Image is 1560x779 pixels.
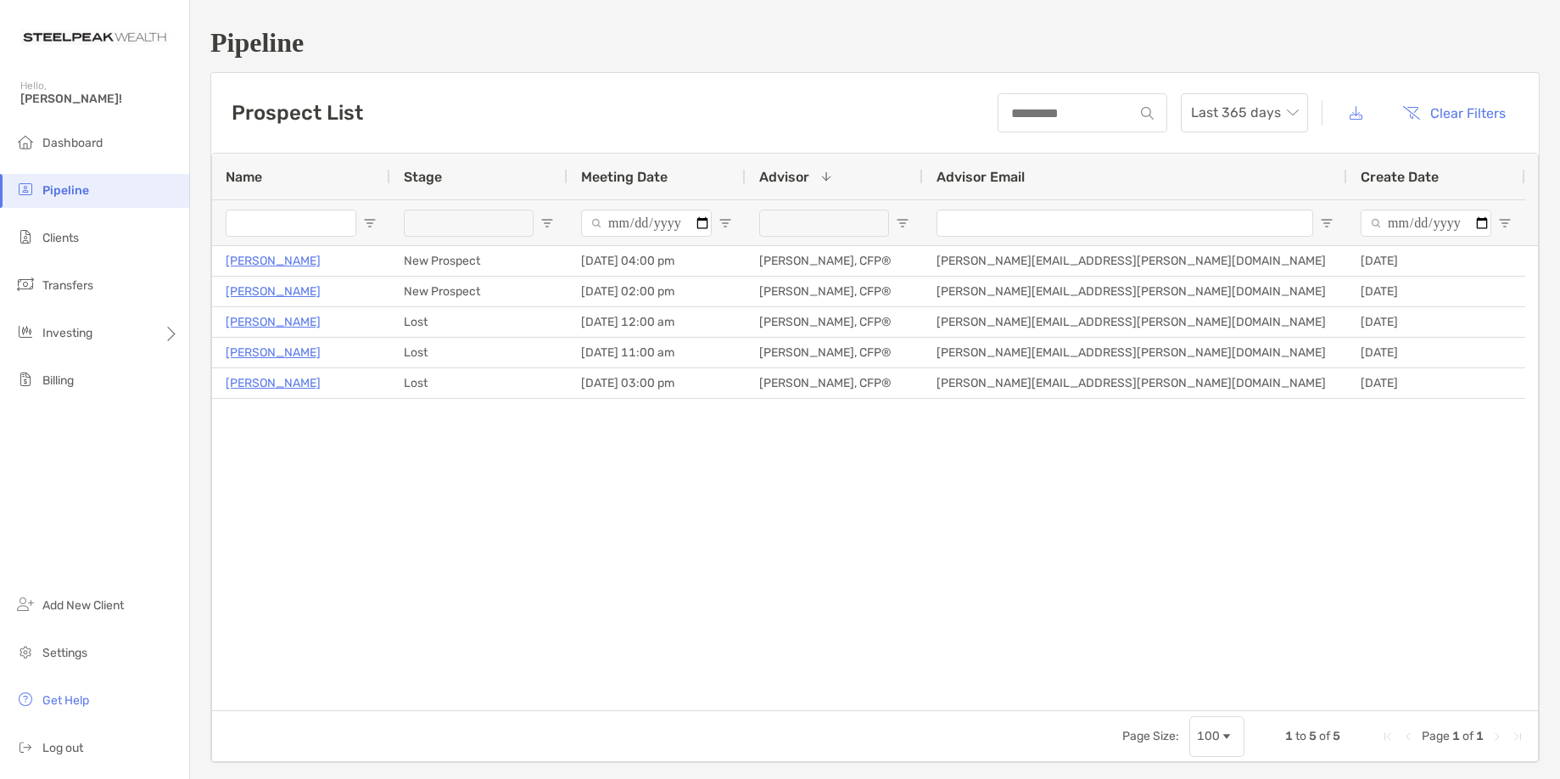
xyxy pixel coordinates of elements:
[923,368,1347,398] div: [PERSON_NAME][EMAIL_ADDRESS][PERSON_NAME][DOMAIN_NAME]
[923,277,1347,306] div: [PERSON_NAME][EMAIL_ADDRESS][PERSON_NAME][DOMAIN_NAME]
[390,307,568,337] div: Lost
[42,231,79,245] span: Clients
[15,322,36,342] img: investing icon
[15,737,36,757] img: logout icon
[1381,730,1395,743] div: First Page
[1347,307,1525,337] div: [DATE]
[1401,730,1415,743] div: Previous Page
[759,169,809,185] span: Advisor
[1320,216,1334,230] button: Open Filter Menu
[1333,729,1340,743] span: 5
[15,689,36,709] img: get-help icon
[15,642,36,662] img: settings icon
[937,210,1313,237] input: Advisor Email Filter Input
[746,368,923,398] div: [PERSON_NAME], CFP®
[42,598,124,613] span: Add New Client
[390,246,568,276] div: New Prospect
[1347,338,1525,367] div: [DATE]
[1347,368,1525,398] div: [DATE]
[746,338,923,367] div: [PERSON_NAME], CFP®
[1490,730,1504,743] div: Next Page
[746,307,923,337] div: [PERSON_NAME], CFP®
[1476,729,1484,743] span: 1
[15,369,36,389] img: billing icon
[20,92,179,106] span: [PERSON_NAME]!
[1498,216,1512,230] button: Open Filter Menu
[226,169,262,185] span: Name
[568,338,746,367] div: [DATE] 11:00 am
[923,246,1347,276] div: [PERSON_NAME][EMAIL_ADDRESS][PERSON_NAME][DOMAIN_NAME]
[718,216,732,230] button: Open Filter Menu
[390,277,568,306] div: New Prospect
[1309,729,1317,743] span: 5
[746,246,923,276] div: [PERSON_NAME], CFP®
[42,741,83,755] span: Log out
[581,169,668,185] span: Meeting Date
[937,169,1025,185] span: Advisor Email
[15,132,36,152] img: dashboard icon
[226,311,321,333] a: [PERSON_NAME]
[226,250,321,272] a: [PERSON_NAME]
[15,227,36,247] img: clients icon
[1285,729,1293,743] span: 1
[923,307,1347,337] div: [PERSON_NAME][EMAIL_ADDRESS][PERSON_NAME][DOMAIN_NAME]
[15,594,36,614] img: add_new_client icon
[232,101,363,125] h3: Prospect List
[15,274,36,294] img: transfers icon
[42,373,74,388] span: Billing
[42,326,92,340] span: Investing
[1347,246,1525,276] div: [DATE]
[15,179,36,199] img: pipeline icon
[568,368,746,398] div: [DATE] 03:00 pm
[363,216,377,230] button: Open Filter Menu
[226,373,321,394] a: [PERSON_NAME]
[923,338,1347,367] div: [PERSON_NAME][EMAIL_ADDRESS][PERSON_NAME][DOMAIN_NAME]
[42,278,93,293] span: Transfers
[1389,94,1518,132] button: Clear Filters
[42,646,87,660] span: Settings
[746,277,923,306] div: [PERSON_NAME], CFP®
[210,27,1540,59] h1: Pipeline
[568,246,746,276] div: [DATE] 04:00 pm
[20,7,169,68] img: Zoe Logo
[1197,729,1220,743] div: 100
[1141,107,1154,120] img: input icon
[1189,716,1244,757] div: Page Size
[226,342,321,363] a: [PERSON_NAME]
[1422,729,1450,743] span: Page
[540,216,554,230] button: Open Filter Menu
[404,169,442,185] span: Stage
[390,368,568,398] div: Lost
[568,307,746,337] div: [DATE] 12:00 am
[896,216,909,230] button: Open Filter Menu
[42,693,89,708] span: Get Help
[42,183,89,198] span: Pipeline
[1295,729,1306,743] span: to
[1122,729,1179,743] div: Page Size:
[1361,169,1439,185] span: Create Date
[1511,730,1524,743] div: Last Page
[226,210,356,237] input: Name Filter Input
[568,277,746,306] div: [DATE] 02:00 pm
[1361,210,1491,237] input: Create Date Filter Input
[42,136,103,150] span: Dashboard
[1319,729,1330,743] span: of
[226,281,321,302] a: [PERSON_NAME]
[1462,729,1473,743] span: of
[1347,277,1525,306] div: [DATE]
[581,210,712,237] input: Meeting Date Filter Input
[390,338,568,367] div: Lost
[1191,94,1298,132] span: Last 365 days
[1452,729,1460,743] span: 1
